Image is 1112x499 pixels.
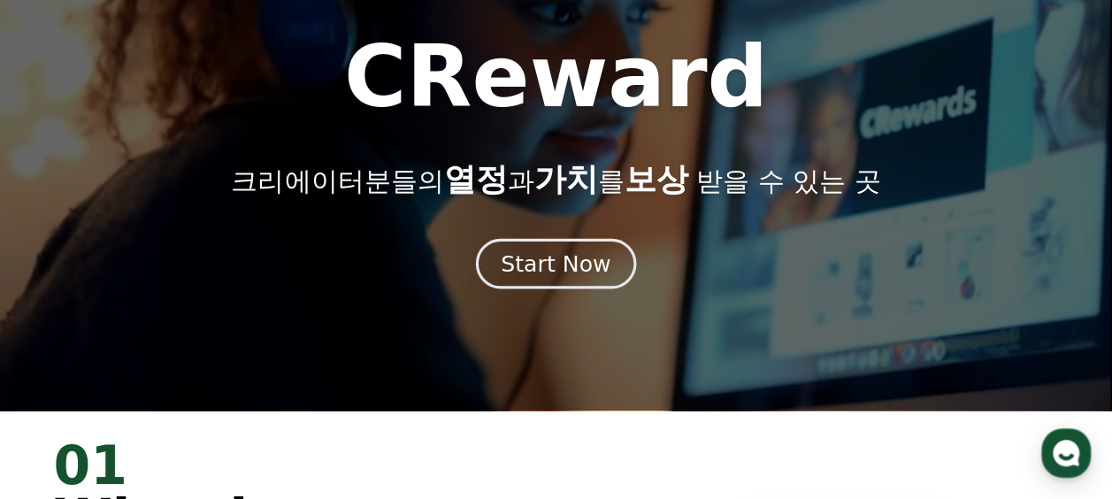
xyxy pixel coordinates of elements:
[5,352,117,396] a: 홈
[231,162,880,197] p: 크리에이터분들의 과 를 받을 수 있는 곳
[273,379,295,393] span: 설정
[117,352,228,396] a: 대화
[228,352,340,396] a: 설정
[56,379,66,393] span: 홈
[344,35,768,119] h1: CReward
[162,380,183,394] span: 대화
[476,239,636,289] button: Start Now
[54,439,535,492] div: 01
[533,161,597,197] span: 가치
[443,161,507,197] span: 열정
[624,161,687,197] span: 보상
[501,249,610,279] div: Start Now
[479,257,633,274] a: Start Now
